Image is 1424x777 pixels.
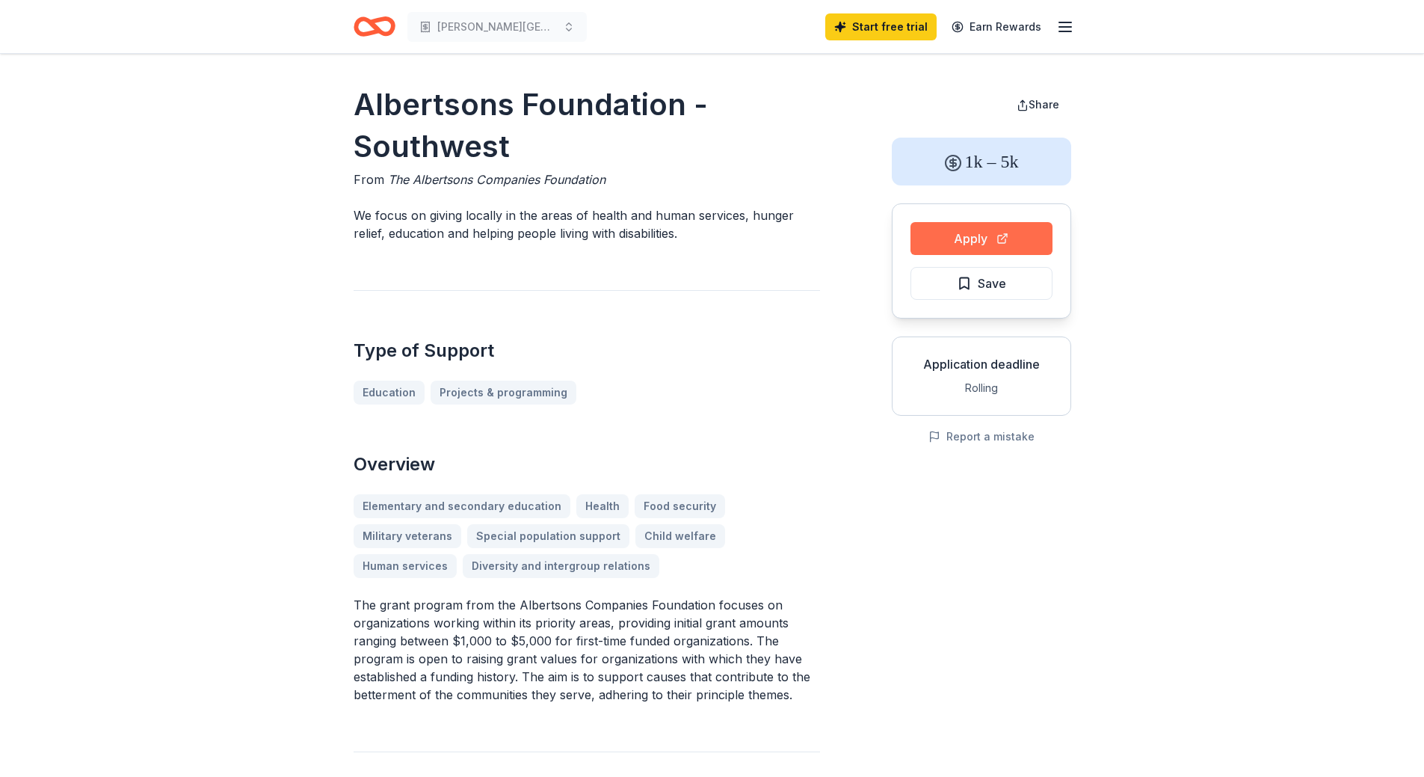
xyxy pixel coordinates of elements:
[943,13,1050,40] a: Earn Rewards
[825,13,937,40] a: Start free trial
[437,18,557,36] span: [PERSON_NAME][GEOGRAPHIC_DATA] [GEOGRAPHIC_DATA]
[910,222,1052,255] button: Apply
[407,12,587,42] button: [PERSON_NAME][GEOGRAPHIC_DATA] [GEOGRAPHIC_DATA]
[354,452,820,476] h2: Overview
[910,267,1052,300] button: Save
[892,138,1071,185] div: 1k – 5k
[978,274,1006,293] span: Save
[904,379,1058,397] div: Rolling
[354,9,395,44] a: Home
[388,172,605,187] span: The Albertsons Companies Foundation
[1005,90,1071,120] button: Share
[431,381,576,405] a: Projects & programming
[904,355,1058,373] div: Application deadline
[354,339,820,363] h2: Type of Support
[354,381,425,405] a: Education
[1029,98,1059,111] span: Share
[354,84,820,168] h1: Albertsons Foundation - Southwest
[354,171,820,188] div: From
[928,428,1035,446] button: Report a mistake
[354,596,820,704] p: The grant program from the Albertsons Companies Foundation focuses on organizations working withi...
[354,206,820,242] p: We focus on giving locally in the areas of health and human services, hunger relief, education an...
